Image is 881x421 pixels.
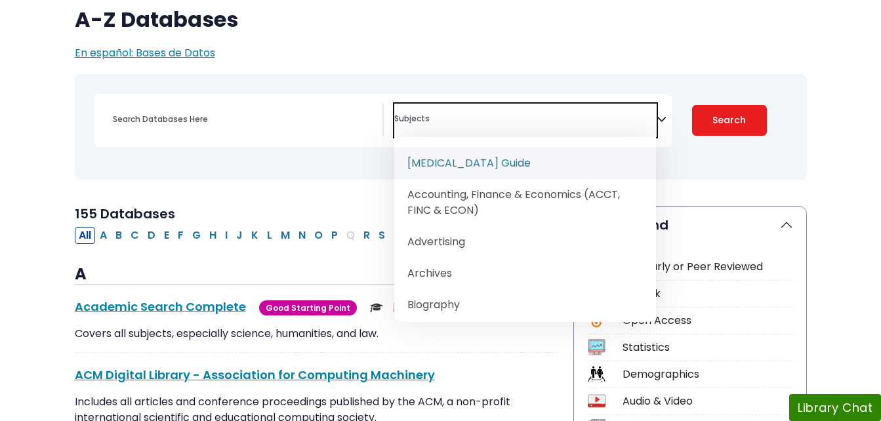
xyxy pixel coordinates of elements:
a: Academic Search Complete [75,298,246,315]
div: Demographics [623,367,793,382]
button: Library Chat [789,394,881,421]
button: Filter Results M [277,227,294,244]
input: Search database by title or keyword [105,110,382,129]
li: Archives [394,258,657,289]
div: Statistics [623,340,793,355]
button: Filter Results G [188,227,205,244]
button: Filter Results T [390,227,404,244]
button: Submit for Search Results [692,105,767,136]
button: Icon Legend [574,207,806,243]
button: Filter Results J [232,227,247,244]
img: Scholarly or Peer Reviewed [370,301,383,314]
button: Filter Results L [263,227,276,244]
li: Accounting, Finance & Economics (ACCT, FINC & ECON) [394,179,657,226]
button: Filter Results A [96,227,111,244]
li: [MEDICAL_DATA] Guide [394,148,657,179]
button: Filter Results R [359,227,374,244]
span: 155 Databases [75,205,175,223]
button: All [75,227,95,244]
img: Icon Statistics [588,338,605,356]
button: Filter Results I [221,227,232,244]
button: Filter Results D [144,227,159,244]
h3: A [75,265,558,285]
button: Filter Results C [127,227,143,244]
button: Filter Results O [310,227,327,244]
button: Filter Results B [112,227,126,244]
button: Filter Results S [375,227,389,244]
p: Covers all subjects, especially science, humanities, and law. [75,326,558,342]
button: Filter Results K [247,227,262,244]
h1: A-Z Databases [75,7,807,32]
textarea: Search [394,115,657,125]
img: Icon Demographics [588,365,605,383]
div: Alpha-list to filter by first letter of database name [75,227,518,242]
nav: Search filters [75,74,807,180]
li: Advertising [394,226,657,258]
a: ACM Digital Library - Association for Computing Machinery [75,367,435,383]
div: Audio & Video [623,393,793,409]
button: Filter Results P [327,227,342,244]
img: Icon Audio & Video [588,392,605,410]
span: Good Starting Point [259,300,357,315]
button: Filter Results N [295,227,310,244]
button: Filter Results E [160,227,173,244]
div: Open Access [623,313,793,329]
a: En español: Bases de Datos [75,45,215,60]
li: Biography [394,289,657,321]
button: Filter Results H [205,227,220,244]
div: e-Book [623,286,793,302]
button: Filter Results F [174,227,188,244]
div: Scholarly or Peer Reviewed [623,259,793,275]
